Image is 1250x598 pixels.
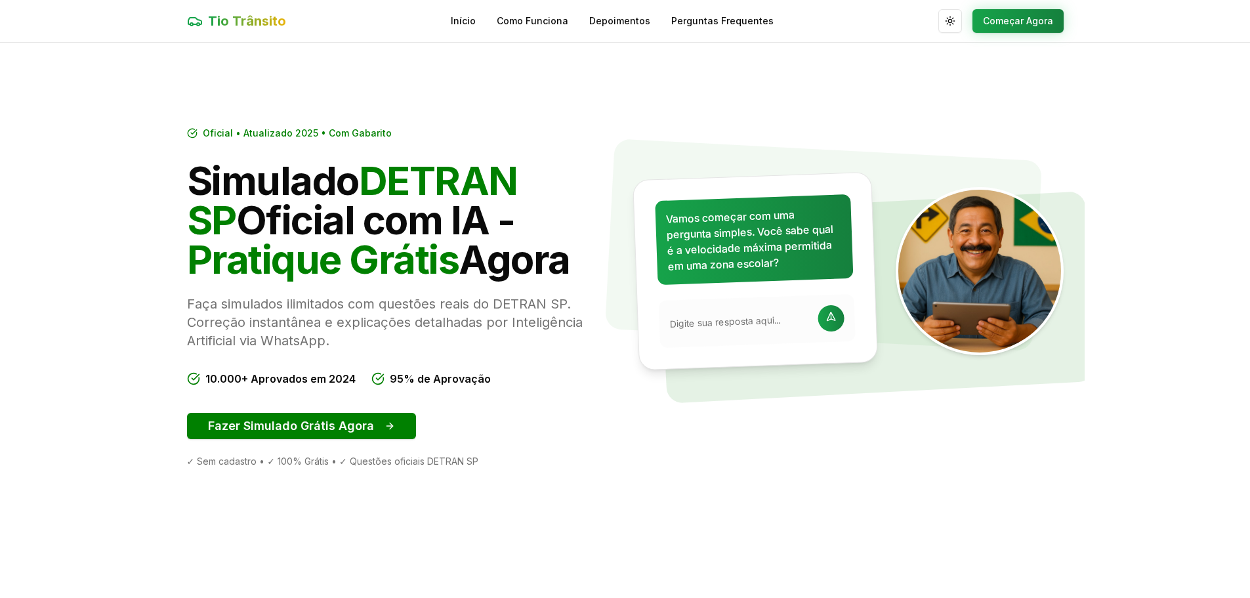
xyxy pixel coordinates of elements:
[665,205,842,274] p: Vamos começar com uma pergunta simples. Você sabe qual é a velocidade máxima permitida em uma zon...
[187,12,286,30] a: Tio Trânsito
[896,187,1064,355] img: Tio Trânsito
[187,236,459,283] span: Pratique Grátis
[187,295,615,350] p: Faça simulados ilimitados com questões reais do DETRAN SP. Correção instantânea e explicações det...
[187,161,615,279] h1: Simulado Oficial com IA - Agora
[187,413,416,439] button: Fazer Simulado Grátis Agora
[208,12,286,30] span: Tio Trânsito
[589,14,650,28] a: Depoimentos
[451,14,476,28] a: Início
[187,157,518,244] span: DETRAN SP
[187,455,615,468] div: ✓ Sem cadastro • ✓ 100% Grátis • ✓ Questões oficiais DETRAN SP
[203,127,392,140] span: Oficial • Atualizado 2025 • Com Gabarito
[390,371,491,387] span: 95% de Aprovação
[972,9,1064,33] button: Começar Agora
[497,14,568,28] a: Como Funciona
[671,14,774,28] a: Perguntas Frequentes
[205,371,356,387] span: 10.000+ Aprovados em 2024
[669,312,810,330] input: Digite sua resposta aqui...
